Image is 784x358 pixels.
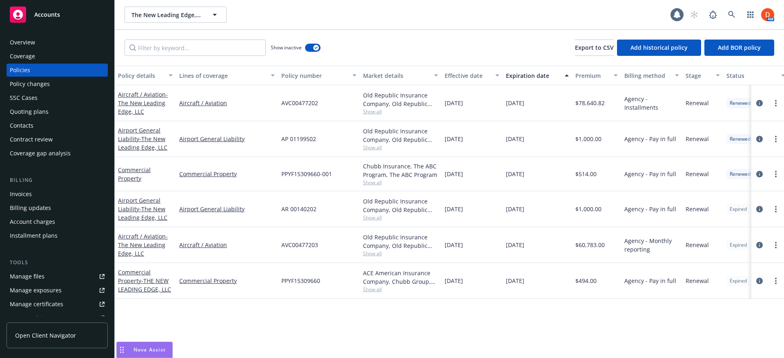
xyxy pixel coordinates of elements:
[445,276,463,285] span: [DATE]
[125,7,227,23] button: The New Leading Edge, LLC
[363,162,438,179] div: Chubb Insurance, The ABC Program, The ABC Program
[617,40,701,56] button: Add historical policy
[118,126,167,151] a: Airport General Liability
[730,241,747,249] span: Expired
[445,205,463,213] span: [DATE]
[7,36,108,49] a: Overview
[730,206,747,213] span: Expired
[363,144,438,151] span: Show all
[441,66,503,85] button: Effective date
[506,99,524,107] span: [DATE]
[506,276,524,285] span: [DATE]
[281,241,318,249] span: AVC00477203
[503,66,572,85] button: Expiration date
[179,135,275,143] a: Airport General Liability
[724,7,740,23] a: Search
[621,66,682,85] button: Billing method
[363,214,438,221] span: Show all
[761,8,774,21] img: photo
[575,135,601,143] span: $1,000.00
[118,71,164,80] div: Policy details
[115,66,176,85] button: Policy details
[771,169,781,179] a: more
[506,135,524,143] span: [DATE]
[624,236,679,254] span: Agency - Monthly reporting
[118,232,168,257] span: - The New Leading Edge, LLC
[116,342,173,358] button: Nova Assist
[506,205,524,213] span: [DATE]
[10,105,49,118] div: Quoting plans
[7,259,108,267] div: Tools
[131,11,202,19] span: The New Leading Edge, LLC
[730,135,751,143] span: Renewed
[10,133,53,146] div: Contract review
[704,40,774,56] button: Add BOR policy
[363,179,438,186] span: Show all
[730,277,747,285] span: Expired
[682,66,723,85] button: Stage
[718,44,761,51] span: Add BOR policy
[118,135,167,151] span: - The New Leading Edge, LLC
[7,312,108,325] a: Manage claims
[686,205,709,213] span: Renewal
[572,66,621,85] button: Premium
[363,286,438,293] span: Show all
[118,166,151,182] a: Commercial Property
[630,44,688,51] span: Add historical policy
[771,240,781,250] a: more
[118,205,167,221] span: - The New Leading Edge, LLC
[281,276,320,285] span: PPYF15309660
[10,270,45,283] div: Manage files
[281,205,316,213] span: AR 00140202
[445,71,490,80] div: Effective date
[755,204,764,214] a: circleInformation
[686,99,709,107] span: Renewal
[7,215,108,228] a: Account charges
[7,147,108,160] a: Coverage gap analysis
[10,229,58,242] div: Installment plans
[10,284,62,297] div: Manage exposures
[10,312,51,325] div: Manage claims
[118,197,167,221] a: Airport General Liability
[771,98,781,108] a: more
[363,233,438,250] div: Old Republic Insurance Company, Old Republic General Insurance Group
[10,64,30,77] div: Policies
[624,276,676,285] span: Agency - Pay in full
[34,11,60,18] span: Accounts
[624,170,676,178] span: Agency - Pay in full
[176,66,278,85] button: Lines of coverage
[730,170,751,178] span: Renewed
[575,44,614,51] span: Export to CSV
[7,284,108,297] a: Manage exposures
[281,135,316,143] span: AP 01199502
[755,276,764,286] a: circleInformation
[179,170,275,178] a: Commercial Property
[686,135,709,143] span: Renewal
[506,71,560,80] div: Expiration date
[7,188,108,201] a: Invoices
[575,170,597,178] span: $514.00
[575,241,605,249] span: $60,783.00
[10,188,32,201] div: Invoices
[10,119,33,132] div: Contacts
[7,298,108,311] a: Manage certificates
[7,77,108,91] a: Policy changes
[771,204,781,214] a: more
[445,99,463,107] span: [DATE]
[686,276,709,285] span: Renewal
[755,169,764,179] a: circleInformation
[575,205,601,213] span: $1,000.00
[705,7,721,23] a: Report a Bug
[7,201,108,214] a: Billing updates
[575,40,614,56] button: Export to CSV
[278,66,360,85] button: Policy number
[686,71,711,80] div: Stage
[117,342,127,358] div: Drag to move
[10,36,35,49] div: Overview
[281,170,332,178] span: PPYF15309660-001
[7,133,108,146] a: Contract review
[575,276,597,285] span: $494.00
[7,91,108,104] a: SSC Cases
[118,91,168,115] a: Aircraft / Aviation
